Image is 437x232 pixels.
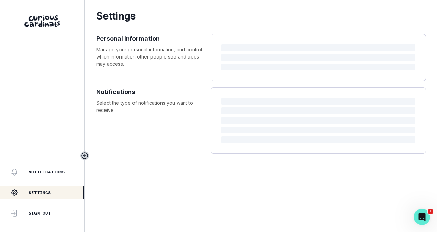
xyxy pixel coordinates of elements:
[29,210,51,216] p: Sign Out
[80,151,89,160] button: Toggle sidebar
[96,34,204,43] p: Personal Information
[428,209,433,214] span: 1
[96,99,204,114] p: Select the type of notifications you want to receive.
[96,87,204,96] p: Notifications
[414,209,430,225] iframe: Intercom live chat
[96,46,204,67] p: Manage your personal information, and control which information other people see and apps may acc...
[96,8,426,24] p: Settings
[24,15,60,27] img: Curious Cardinals Logo
[29,169,65,175] p: Notifications
[29,190,51,195] p: Settings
